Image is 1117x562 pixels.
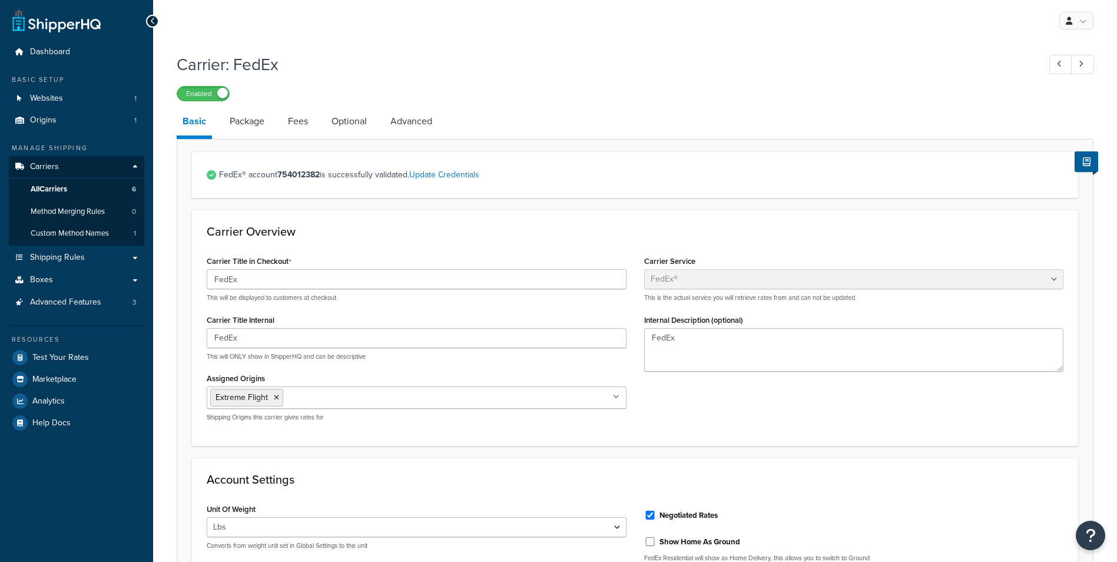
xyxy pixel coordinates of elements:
[31,184,67,194] span: All Carriers
[132,297,137,308] span: 3
[207,316,274,325] label: Carrier Title Internal
[659,510,718,521] label: Negotiated Rates
[32,396,65,406] span: Analytics
[207,225,1063,238] h3: Carrier Overview
[326,107,373,135] a: Optional
[177,107,212,139] a: Basic
[1076,521,1105,550] button: Open Resource Center
[9,156,144,246] li: Carriers
[9,347,144,368] a: Test Your Rates
[659,537,740,547] label: Show Home As Ground
[30,253,85,263] span: Shipping Rules
[132,184,136,194] span: 6
[9,223,144,244] li: Custom Method Names
[282,107,314,135] a: Fees
[134,94,137,104] span: 1
[207,293,627,302] p: This will be displayed to customers at checkout
[9,156,144,178] a: Carriers
[9,88,144,110] a: Websites1
[9,292,144,313] a: Advanced Features3
[177,53,1027,76] h1: Carrier: FedEx
[9,41,144,63] a: Dashboard
[9,292,144,313] li: Advanced Features
[9,75,144,85] div: Basic Setup
[9,88,144,110] li: Websites
[9,369,144,390] a: Marketplace
[644,316,743,325] label: Internal Description (optional)
[1075,151,1098,172] button: Show Help Docs
[31,207,105,217] span: Method Merging Rules
[409,168,479,181] a: Update Credentials
[32,375,77,385] span: Marketplace
[207,257,291,266] label: Carrier Title in Checkout
[9,247,144,269] a: Shipping Rules
[9,269,144,291] a: Boxes
[207,505,256,514] label: Unit Of Weight
[207,352,627,361] p: This will ONLY show in ShipperHQ and can be descriptive
[9,178,144,200] a: AllCarriers6
[9,201,144,223] a: Method Merging Rules0
[30,115,57,125] span: Origins
[9,110,144,131] a: Origins1
[30,297,101,308] span: Advanced Features
[224,107,270,135] a: Package
[644,257,695,266] label: Carrier Service
[30,94,63,104] span: Websites
[31,229,109,239] span: Custom Method Names
[30,47,70,57] span: Dashboard
[1071,55,1094,74] a: Next Record
[9,391,144,412] a: Analytics
[177,87,229,101] label: Enabled
[32,418,71,428] span: Help Docs
[277,168,320,181] strong: 754012382
[134,115,137,125] span: 1
[216,391,268,404] span: Extreme Flight
[385,107,438,135] a: Advanced
[9,201,144,223] li: Method Merging Rules
[30,275,53,285] span: Boxes
[644,293,1064,302] p: This is the actual service you will retrieve rates from and can not be updated
[207,413,627,422] p: Shipping Origins this carrier gives rates for
[644,328,1064,372] textarea: FedEx
[32,353,89,363] span: Test Your Rates
[219,167,1063,183] span: FedEx® account is successfully validated.
[9,143,144,153] div: Manage Shipping
[9,412,144,434] a: Help Docs
[30,162,59,172] span: Carriers
[207,374,265,383] label: Assigned Origins
[9,223,144,244] a: Custom Method Names1
[132,207,136,217] span: 0
[9,110,144,131] li: Origins
[9,335,144,345] div: Resources
[134,229,136,239] span: 1
[1049,55,1072,74] a: Previous Record
[207,541,627,550] p: Converts from weight unit set in Global Settings to this unit
[207,473,1063,486] h3: Account Settings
